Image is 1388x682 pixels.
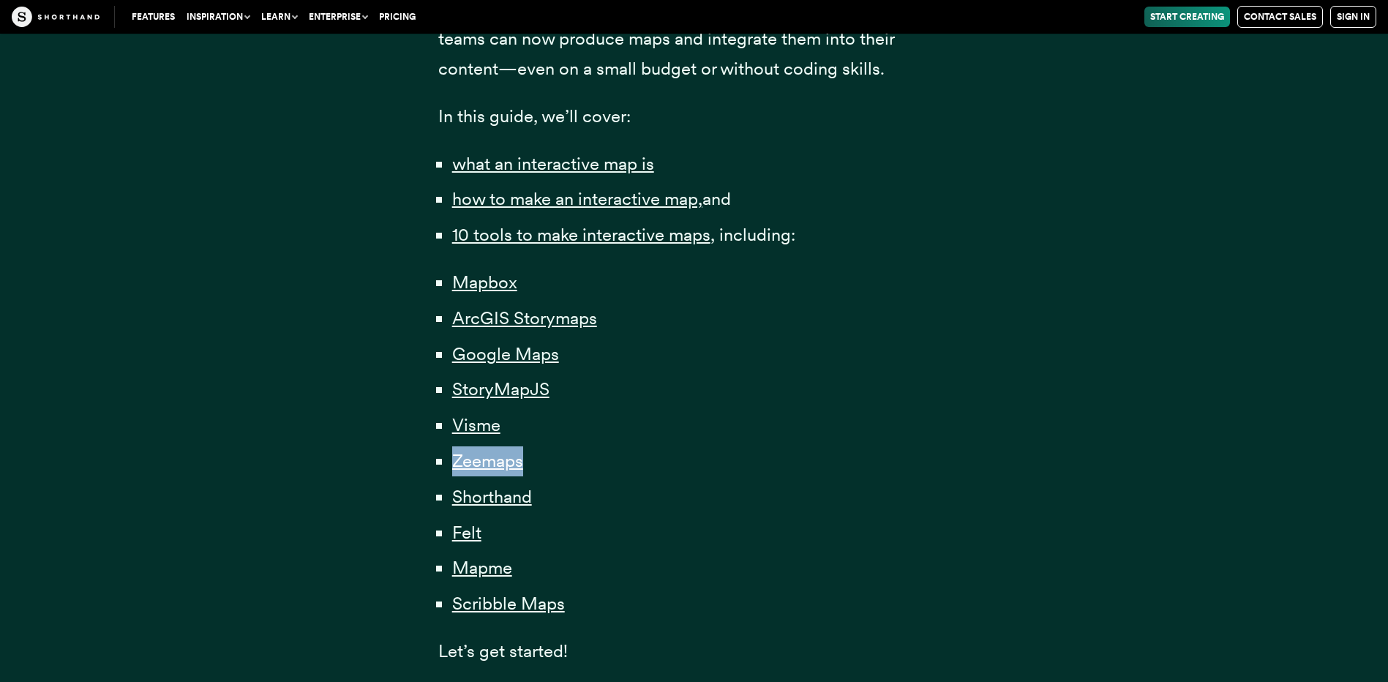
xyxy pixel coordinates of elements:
a: Pricing [373,7,421,27]
a: Zeemaps [452,450,523,471]
a: 10 tools to make interactive maps [452,224,710,245]
a: Mapbox [452,271,517,293]
a: Google Maps [452,343,559,364]
span: , including: [710,224,795,245]
a: Visme [452,414,500,435]
button: Inspiration [181,7,255,27]
span: and [702,188,731,209]
span: Let’s get started! [438,640,568,662]
a: ArcGIS Storymaps [452,307,597,329]
a: Sign in [1330,6,1376,28]
a: how to make an interactive map, [452,188,702,209]
button: Enterprise [303,7,373,27]
a: what an interactive map is [452,153,654,174]
img: The Craft [12,7,100,27]
a: Contact Sales [1237,6,1323,28]
a: Mapme [452,557,512,578]
a: Shorthand [452,486,532,507]
a: Scribble Maps [452,593,565,614]
a: StoryMapJS [452,378,549,400]
a: Start Creating [1144,7,1230,27]
span: In this guide, we’ll cover: [438,105,631,127]
a: Felt [452,522,481,543]
button: Learn [255,7,303,27]
a: Features [126,7,181,27]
